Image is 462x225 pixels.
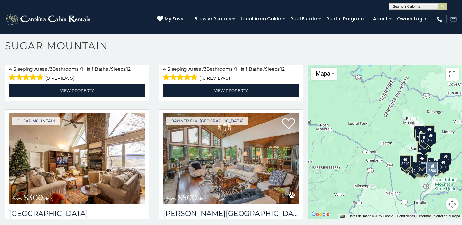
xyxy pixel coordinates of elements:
div: $170 [415,128,426,141]
span: from [12,196,22,201]
div: $190 [416,154,427,166]
a: Owner Login [394,14,430,24]
a: Abrir esta área en Google Maps (se abre en una ventana nueva) [310,210,331,219]
div: $175 [416,161,427,174]
a: [GEOGRAPHIC_DATA] [9,209,145,218]
div: $345 [432,161,443,173]
a: View Property [163,84,299,97]
div: $210 [402,155,413,167]
a: Informar un error en el mapa [419,214,460,218]
div: $200 [423,158,434,170]
div: $155 [415,162,426,174]
div: $650 [409,163,420,175]
span: 8 [251,218,254,224]
a: Add to favorites [128,117,141,131]
span: 2 [50,218,53,224]
span: 4 [9,66,12,72]
a: Sugar Mountain [12,117,60,125]
span: 4 [204,218,207,224]
img: Google [310,210,331,219]
span: from [166,196,176,201]
div: $350 [419,162,430,174]
span: (16 reviews) [199,74,230,82]
span: 1 Half Baths / [81,218,111,224]
span: Datos del mapa ©2025 Google [349,214,393,218]
span: 1 Half Baths / [235,66,265,72]
span: 1 Half Baths / [81,66,111,72]
span: 12 [126,66,131,72]
img: Misty Mountain Manor [163,113,299,205]
div: $500 [426,162,438,175]
a: View Property [9,84,145,97]
div: $265 [417,154,428,166]
span: 3 [204,66,207,72]
img: phone-regular-white.png [436,16,443,23]
h3: Highland House [9,209,145,218]
a: Condiciones (se abre en una nueva pestaña) [397,214,415,218]
span: 8 [126,218,129,224]
span: $500 [177,193,197,202]
div: $155 [440,153,451,165]
div: $190 [438,158,449,171]
a: Local Area Guide [237,14,284,24]
button: Controles de visualización del mapa [446,198,459,211]
button: Activar o desactivar la vista de pantalla completa [446,68,459,81]
button: Cambiar estilo del mapa [311,68,337,80]
h3: Misty Mountain Manor [163,209,299,218]
div: $195 [430,161,441,173]
div: $225 [424,125,435,138]
a: Add to favorites [282,117,295,131]
a: About [370,14,391,24]
span: (9 reviews) [45,74,75,82]
span: 12 [280,66,285,72]
img: mail-regular-white.png [450,16,457,23]
a: Banner Elk, [GEOGRAPHIC_DATA] [166,117,248,125]
button: Combinaciones de teclas [340,214,345,219]
div: $355 [401,158,412,171]
span: 4 [163,218,166,224]
span: 4 [9,218,12,224]
span: My Favs [165,16,183,22]
span: $300 [23,193,43,202]
a: Browse Rentals [191,14,234,24]
a: [PERSON_NAME][GEOGRAPHIC_DATA] [163,209,299,218]
span: daily [198,196,207,201]
a: My Favs [157,16,185,23]
img: White-1-2.png [5,13,92,26]
a: Highland House from $300 daily [9,113,145,205]
a: Misty Mountain Manor from $500 daily [163,113,299,205]
img: Highland House [9,113,145,205]
div: $350 [419,133,430,145]
span: 3 [50,66,53,72]
span: daily [44,196,53,201]
div: $125 [425,132,436,144]
div: Sleeping Areas / Bathrooms / Sleeps: [163,66,299,82]
div: $1,095 [417,140,431,153]
a: Real Estate [287,14,320,24]
div: $240 [414,126,425,138]
div: $225 [402,156,413,168]
div: Sleeping Areas / Bathrooms / Sleeps: [9,66,145,82]
div: $300 [416,154,427,167]
div: $240 [399,155,410,167]
span: Mapa [316,70,330,77]
a: Rental Program [323,14,367,24]
span: 4 [163,66,166,72]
